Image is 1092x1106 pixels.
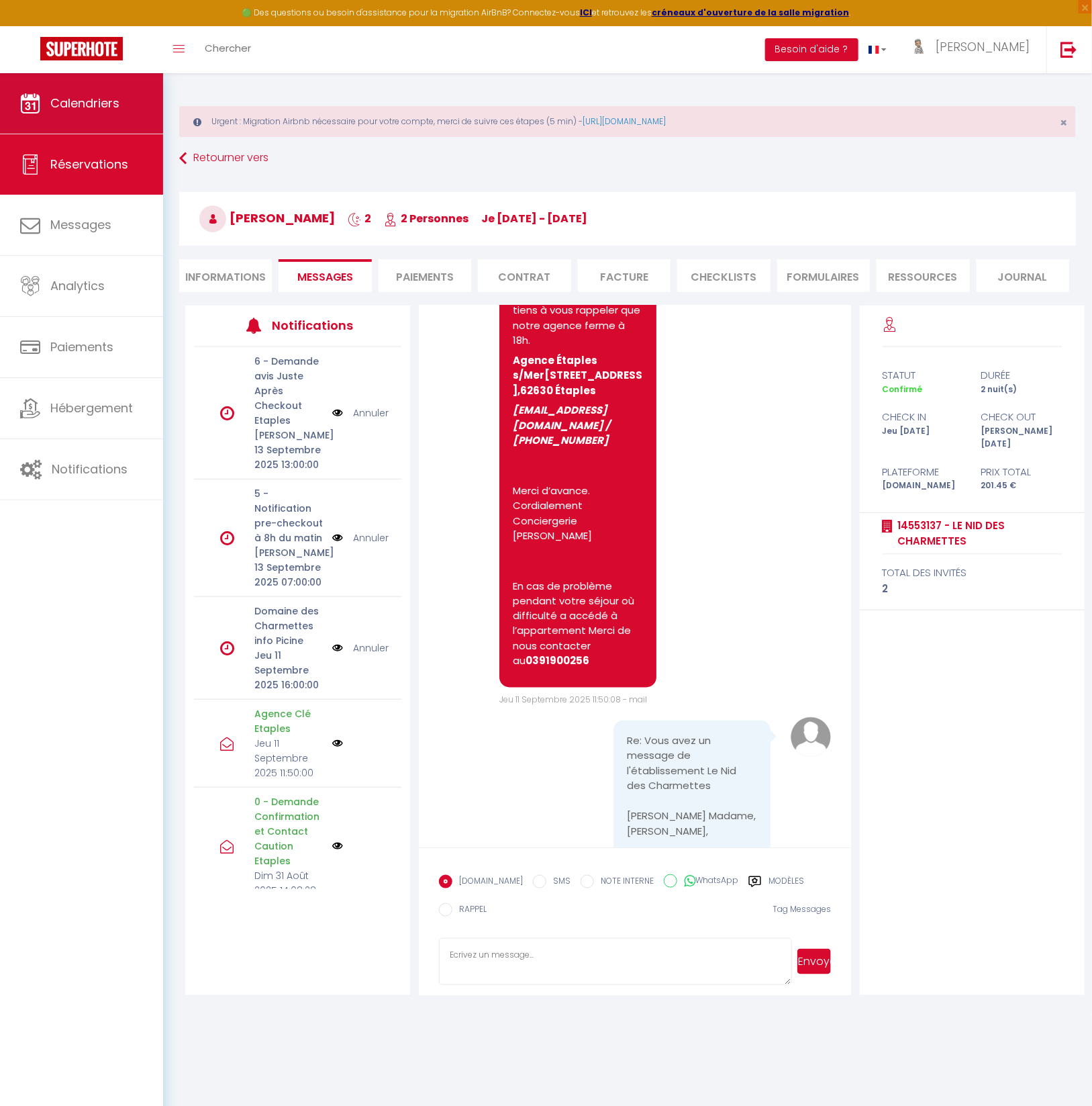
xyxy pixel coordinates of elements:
[11,5,51,46] button: Ouvrir le widget de chat LiveChat
[50,156,128,173] span: Réservations
[768,875,804,892] label: Modèles
[773,903,831,915] span: Tag Messages
[513,368,642,398] span: [STREET_ADDRESS],
[897,26,1046,73] a: ... [PERSON_NAME]
[883,581,1062,597] div: 2
[594,875,654,890] label: NOTE INTERNE
[873,464,972,480] div: Plateforme
[297,269,354,285] span: Messages
[513,579,643,670] p: En cas de problème pendant votre séjour où difficulté a accédé à l’appartement Merci de nous cont...
[797,949,831,974] button: Envoyer
[873,479,972,492] div: [DOMAIN_NAME]
[977,259,1069,292] li: Journal
[205,41,251,55] span: Chercher
[481,211,587,226] span: je [DATE] - [DATE]
[50,400,133,416] span: Hébergement
[254,736,323,780] p: Jeu 11 Septembre 2025 11:50:00
[583,116,666,127] a: [URL][DOMAIN_NAME]
[254,545,323,590] p: [PERSON_NAME] 13 Septembre 2025 07:00:00
[513,403,612,447] em: [EMAIL_ADDRESS][DOMAIN_NAME] / [PHONE_NUMBER]
[199,210,335,226] span: [PERSON_NAME]
[179,259,272,292] li: Informations
[254,486,323,545] p: 5 - Notification pre-checkout à 8h du matin
[873,409,972,425] div: check in
[520,383,596,398] span: 62630 Étaples
[973,367,1071,383] div: durée
[1060,114,1067,131] span: ×
[50,338,113,355] span: Paiements
[478,259,570,292] li: Contrat
[1035,1046,1082,1096] iframe: Chat
[546,875,570,890] label: SMS
[873,367,972,383] div: statut
[883,383,923,395] span: Confirmé
[973,425,1071,451] div: [PERSON_NAME] [DATE]
[254,794,323,868] p: 0 - Demande Confirmation et Contact Caution Etaples
[379,259,471,292] li: Paiements
[272,310,358,340] h3: Notifications
[254,354,323,428] p: 6 - Demande avis Juste Après Checkout Etaples
[332,641,343,655] img: NO IMAGE
[384,211,468,226] span: 2 Personnes
[332,531,343,545] img: NO IMAGE
[765,38,858,61] button: Besoin d'aide ?
[883,565,1062,581] div: total des invités
[873,425,972,451] div: Jeu [DATE]
[50,95,119,111] span: Calendriers
[353,641,389,655] a: Annuler
[50,277,105,294] span: Analytics
[526,654,589,668] strong: 0391900256
[513,483,643,544] p: Merci d’avance. Cordialement Conciergerie [PERSON_NAME]
[254,604,323,648] p: Domaine des Charmettes info Picine
[179,146,1076,171] a: Retourner vers
[40,37,123,60] img: Super Booking
[179,106,1076,137] div: Urgent : Migration Airbnb nécessaire pour votre compte, merci de suivre ces étapes (5 min) -
[52,461,128,477] span: Notifications
[893,518,1062,549] a: 14553137 - Le Nid des Charmettes
[254,648,323,692] p: Jeu 11 Septembre 2025 16:00:00
[1060,41,1077,58] img: logout
[513,353,599,383] span: Agence Étaples s/Mer
[973,383,1071,396] div: 2 nuit(s)
[936,38,1030,55] span: [PERSON_NAME]
[973,409,1071,425] div: check out
[499,694,647,706] span: Jeu 11 Septembre 2025 11:50:08 - mail
[877,259,969,292] li: Ressources
[1060,117,1067,129] button: Close
[332,406,343,420] img: NO IMAGE
[353,531,389,545] a: Annuler
[777,259,870,292] li: FORMULAIRES
[677,874,738,889] label: WhatsApp
[254,868,323,898] p: Dim 31 Août 2025 14:08:28
[332,738,343,749] img: NO IMAGE
[973,479,1071,492] div: 201.45 €
[332,841,343,851] img: NO IMAGE
[348,211,371,226] span: 2
[452,875,523,890] label: [DOMAIN_NAME]
[791,717,831,757] img: avatar.png
[580,7,592,18] a: ICI
[50,216,111,233] span: Messages
[353,406,389,420] a: Annuler
[973,464,1071,480] div: Prix total
[254,706,323,736] p: Agence Clé Etaples
[452,903,487,918] label: RAPPEL
[652,7,849,18] a: créneaux d'ouverture de la salle migration
[677,259,770,292] li: CHECKLISTS
[254,428,323,472] p: [PERSON_NAME] 13 Septembre 2025 13:00:00
[907,38,927,56] img: ...
[627,734,757,915] pre: Re: Vous avez un message de l'établissement Le Nid des Charmettes [PERSON_NAME] Madame,[PERSON_NA...
[195,26,261,73] a: Chercher
[578,259,671,292] li: Facture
